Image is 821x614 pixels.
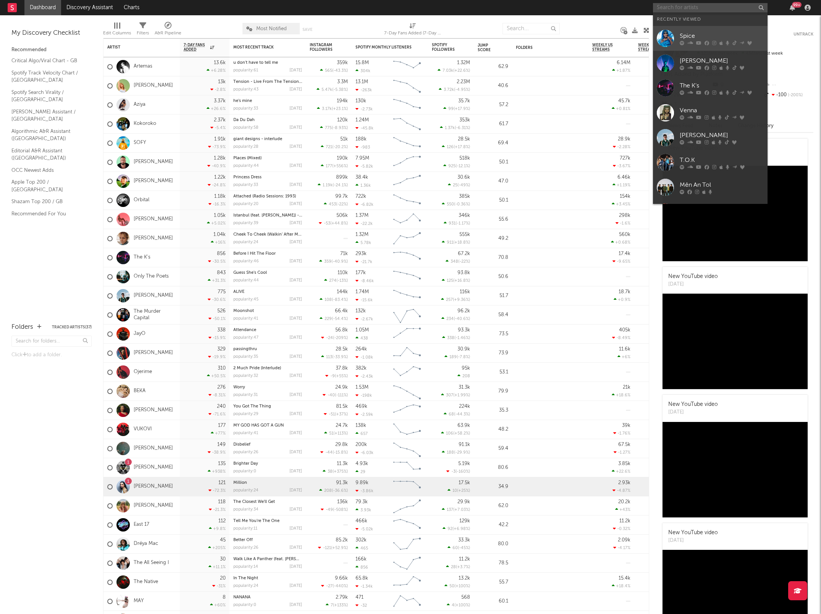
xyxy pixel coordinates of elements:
[233,595,251,599] a: NANANA
[134,369,152,375] a: Ojerime
[613,144,630,149] div: -2.28 %
[137,19,149,41] div: Filters
[459,194,470,199] div: 385k
[320,68,348,73] div: ( )
[233,99,252,103] a: he's mine
[233,481,247,485] a: Million
[233,137,282,141] a: giant designs - interlude
[134,522,149,528] a: East 17
[233,118,302,122] div: Da Du Dah
[333,126,347,130] span: -8.93 %
[134,309,176,322] a: The Murder Capital
[134,388,145,394] a: BEKA
[324,221,330,226] span: -53
[155,29,181,38] div: A&R Pipeline
[207,163,226,168] div: -40.9 %
[680,180,764,189] div: Mên An Tol
[613,183,630,187] div: +1.19 %
[478,196,508,205] div: 50.1
[442,240,470,245] div: ( )
[233,252,276,256] a: Before I Hit The Floor
[233,519,280,523] a: Tell Me You're The One
[233,87,259,92] div: popularity: 43
[653,100,768,125] a: Venna
[653,3,768,13] input: Search for artists
[356,213,368,218] div: 1.37M
[233,462,258,466] a: Brighter Day
[214,118,226,123] div: 2.37k
[657,15,764,24] div: Recently Viewed
[11,57,84,65] a: Critical Algo/Viral Chart - GB
[317,106,348,111] div: ( )
[134,579,158,585] a: The Native
[134,464,173,471] a: [PERSON_NAME]
[233,309,254,313] a: Moonshot
[443,69,453,73] span: 7.03k
[321,163,348,168] div: ( )
[653,125,768,150] a: [PERSON_NAME]
[356,137,367,142] div: 188k
[233,576,258,580] a: In The Night
[390,95,424,115] svg: Chart title
[334,183,347,187] span: -24.1 %
[233,137,302,141] div: giant designs - interlude
[384,29,441,38] div: 7-Day Fans Added (7-Day Fans Added)
[134,426,152,433] a: VUKOVI
[792,2,802,8] div: 99 +
[233,80,302,84] div: Tension - Live From The Tension Tour
[134,82,173,89] a: [PERSON_NAME]
[233,233,314,237] a: Cheek To Cheek (Walkin' After Midnight)
[207,106,226,111] div: +26.6 %
[356,145,370,150] div: -983
[208,202,226,207] div: -16.3 %
[310,43,336,52] div: Instagram Followers
[329,202,336,207] span: 453
[333,164,347,168] span: +556 %
[321,144,348,149] div: ( )
[456,126,469,130] span: -6.31 %
[356,118,369,123] div: 1.24M
[457,221,469,226] span: -1.17 %
[134,140,146,146] a: SOFY
[233,271,267,275] a: Guess She's Cool
[214,137,226,142] div: 1.91k
[134,273,169,280] a: Only The Poets
[356,126,373,131] div: -45.8k
[337,99,348,103] div: 194k
[52,325,92,329] button: Tracked Artists(37)
[680,106,764,115] div: Venna
[11,108,84,123] a: [PERSON_NAME] Assistant / [GEOGRAPHIC_DATA]
[233,404,271,409] a: You Got The Thing
[612,202,630,207] div: +3.45 %
[319,221,348,226] div: ( )
[653,76,768,100] a: The K's
[794,31,813,38] button: Untrack
[356,240,371,245] div: 5.78k
[302,27,312,32] button: Save
[454,241,469,245] span: +18.8 %
[317,87,348,92] div: ( )
[233,385,245,389] a: Worry
[612,68,630,73] div: +1.87 %
[11,178,84,194] a: Apple Top 200 / [GEOGRAPHIC_DATA]
[333,107,347,111] span: +23.1 %
[325,69,332,73] span: 565
[233,213,302,218] div: Istanbul (feat. Elijah Fox) - Live From Malibu
[454,69,469,73] span: +22.6 %
[233,80,310,84] a: Tension - Live From The Tension Tour
[356,87,372,92] div: -263k
[134,331,145,337] a: JayO
[356,183,371,188] div: 1.36k
[289,183,302,187] div: [DATE]
[455,145,469,149] span: +17.8 %
[390,210,424,229] svg: Chart title
[134,216,173,223] a: [PERSON_NAME]
[214,156,226,161] div: 1.28k
[448,107,454,111] span: 99
[337,118,348,123] div: 120k
[233,175,262,179] a: Princess Dress
[233,194,296,199] a: Attached (Radio Sessions: 1993)
[478,177,508,186] div: 47.0
[390,172,424,191] svg: Chart title
[620,156,630,161] div: 727k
